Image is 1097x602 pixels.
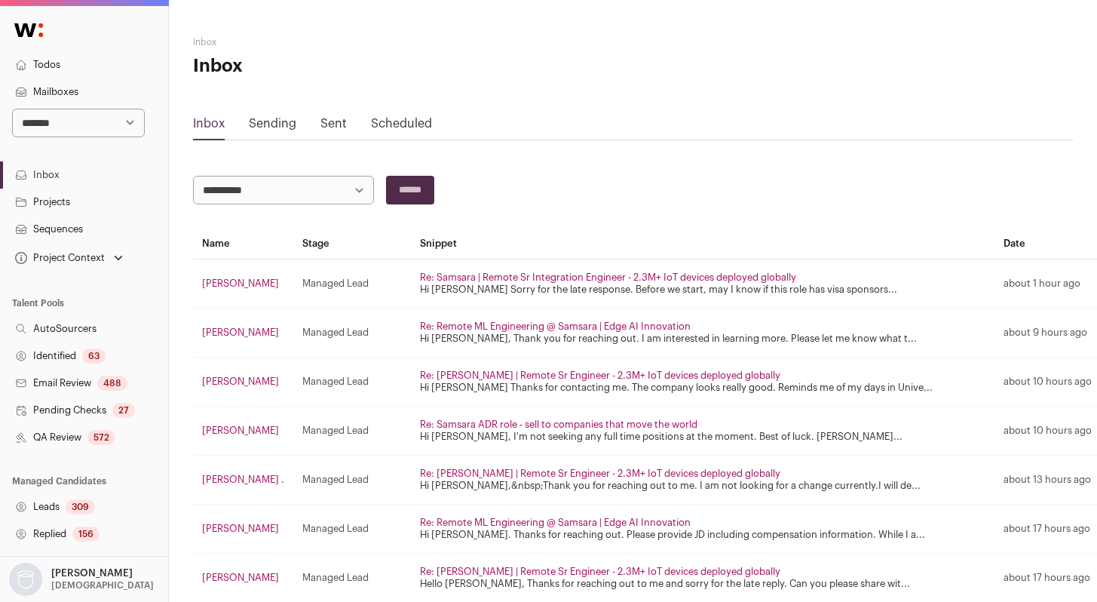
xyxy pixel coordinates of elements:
[202,425,279,435] a: [PERSON_NAME]
[202,278,279,288] a: [PERSON_NAME]
[420,481,921,490] a: Hi [PERSON_NAME],&nbsp;Thank you for reaching out to me. I am not looking for a change currently....
[87,430,115,445] div: 572
[202,475,284,484] a: [PERSON_NAME] .
[293,505,411,554] td: Managed Lead
[420,321,691,331] a: Re: Remote ML Engineering @ Samsara | Edge AI Innovation
[371,118,432,130] a: Scheduled
[51,567,133,579] p: [PERSON_NAME]
[420,382,933,392] a: Hi [PERSON_NAME] Thanks for contacting me. The company looks really good. Reminds me of my days i...
[202,327,279,337] a: [PERSON_NAME]
[6,15,51,45] img: Wellfound
[293,309,411,358] td: Managed Lead
[6,563,157,596] button: Open dropdown
[202,376,279,386] a: [PERSON_NAME]
[112,403,135,418] div: 27
[411,229,994,260] th: Snippet
[193,54,486,78] h1: Inbox
[97,376,127,391] div: 488
[202,524,279,533] a: [PERSON_NAME]
[9,563,42,596] img: nopic.png
[72,527,100,542] div: 156
[12,252,105,264] div: Project Context
[293,260,411,309] td: Managed Lead
[249,118,296,130] a: Sending
[82,349,106,364] div: 63
[320,118,347,130] a: Sent
[420,530,925,539] a: Hi [PERSON_NAME]. Thanks for reaching out. Please provide JD including compensation information. ...
[293,358,411,407] td: Managed Lead
[420,432,902,441] a: Hi [PERSON_NAME], I'm not seeking any full time positions at the moment. Best of luck. [PERSON_NA...
[420,272,796,282] a: Re: Samsara | Remote Sr Integration Engineer - 2.3M+ IoT devices deployed globally
[66,499,95,514] div: 309
[420,579,910,588] a: Hello [PERSON_NAME], Thanks for reaching out to me and sorry for the late reply. Can you please s...
[202,573,279,582] a: [PERSON_NAME]
[293,229,411,260] th: Stage
[420,370,780,380] a: Re: [PERSON_NAME] | Remote Sr Engineer - 2.3M+ IoT devices deployed globally
[420,333,917,343] a: Hi [PERSON_NAME], Thank you for reaching out. I am interested in learning more. Please let me kno...
[293,407,411,456] td: Managed Lead
[12,247,126,269] button: Open dropdown
[420,419,697,429] a: Re: Samsara ADR role - sell to companies that move the world
[51,579,154,591] p: [DEMOGRAPHIC_DATA]
[420,518,691,527] a: Re: Remote ML Engineering @ Samsara | Edge AI Innovation
[293,456,411,505] td: Managed Lead
[193,229,293,260] th: Name
[420,567,780,576] a: Re: [PERSON_NAME] | Remote Sr Engineer - 2.3M+ IoT devices deployed globally
[193,36,486,48] h2: Inbox
[420,284,897,294] a: Hi [PERSON_NAME] Sorry for the late response. Before we start, may I know if this role has visa s...
[193,118,225,130] a: Inbox
[420,468,780,478] a: Re: [PERSON_NAME] | Remote Sr Engineer - 2.3M+ IoT devices deployed globally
